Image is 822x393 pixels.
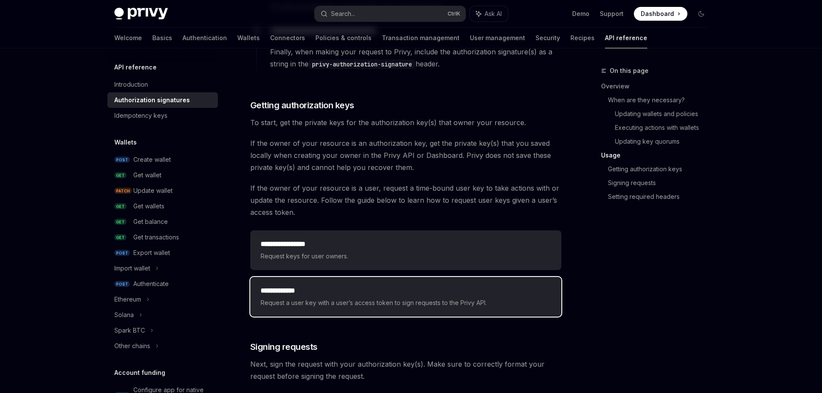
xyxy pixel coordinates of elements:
[250,341,318,353] span: Signing requests
[114,157,130,163] span: POST
[382,28,460,48] a: Transaction management
[114,250,130,256] span: POST
[615,135,715,148] a: Updating key quorums
[183,28,227,48] a: Authentication
[309,60,416,69] code: privy-authorization-signature
[605,28,647,48] a: API reference
[615,107,715,121] a: Updating wallets and policies
[107,183,218,198] a: PATCHUpdate wallet
[114,203,126,210] span: GET
[133,279,169,289] div: Authenticate
[250,99,354,111] span: Getting authorization keys
[107,167,218,183] a: GETGet wallet
[615,121,715,135] a: Executing actions with wallets
[114,219,126,225] span: GET
[572,9,589,18] a: Demo
[114,234,126,241] span: GET
[315,28,372,48] a: Policies & controls
[485,9,502,18] span: Ask AI
[331,9,355,19] div: Search...
[133,185,173,196] div: Update wallet
[114,368,165,378] h5: Account funding
[133,232,179,242] div: Get transactions
[601,79,715,93] a: Overview
[107,92,218,108] a: Authorization signatures
[610,66,649,76] span: On this page
[107,152,218,167] a: POSTCreate wallet
[250,182,561,218] span: If the owner of your resource is a user, request a time-bound user key to take actions with or up...
[261,251,551,261] span: Request keys for user owners.
[114,172,126,179] span: GET
[114,310,134,320] div: Solana
[694,7,708,21] button: Toggle dark mode
[114,341,150,351] div: Other chains
[114,8,168,20] img: dark logo
[107,214,218,230] a: GETGet balance
[107,245,218,261] a: POSTExport wallet
[114,28,142,48] a: Welcome
[133,201,164,211] div: Get wallets
[133,217,168,227] div: Get balance
[270,28,305,48] a: Connectors
[114,294,141,305] div: Ethereum
[608,190,715,204] a: Setting required headers
[608,176,715,190] a: Signing requests
[152,28,172,48] a: Basics
[634,7,687,21] a: Dashboard
[114,281,130,287] span: POST
[107,108,218,123] a: Idempotency keys
[608,93,715,107] a: When are they necessary?
[107,77,218,92] a: Introduction
[470,6,508,22] button: Ask AI
[237,28,260,48] a: Wallets
[470,28,525,48] a: User management
[114,95,190,105] div: Authorization signatures
[107,230,218,245] a: GETGet transactions
[133,154,171,165] div: Create wallet
[447,10,460,17] span: Ctrl K
[107,276,218,292] a: POSTAuthenticate
[250,137,561,173] span: If the owner of your resource is an authorization key, get the private key(s) that you saved loca...
[600,9,624,18] a: Support
[570,28,595,48] a: Recipes
[114,79,148,90] div: Introduction
[133,170,161,180] div: Get wallet
[535,28,560,48] a: Security
[608,162,715,176] a: Getting authorization keys
[250,116,561,129] span: To start, get the private keys for the authorization key(s) that owner your resource.
[133,248,170,258] div: Export wallet
[114,137,137,148] h5: Wallets
[114,188,132,194] span: PATCH
[114,110,167,121] div: Idempotency keys
[641,9,674,18] span: Dashboard
[250,277,561,317] a: **** **** ***Request a user key with a user’s access token to sign requests to the Privy API.
[114,325,145,336] div: Spark BTC
[601,148,715,162] a: Usage
[261,298,551,308] span: Request a user key with a user’s access token to sign requests to the Privy API.
[250,358,561,382] span: Next, sign the request with your authorization key(s). Make sure to correctly format your request...
[114,62,157,72] h5: API reference
[270,46,561,70] span: Finally, when making your request to Privy, include the authorization signature(s) as a string in...
[315,6,466,22] button: Search...CtrlK
[107,198,218,214] a: GETGet wallets
[114,263,150,274] div: Import wallet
